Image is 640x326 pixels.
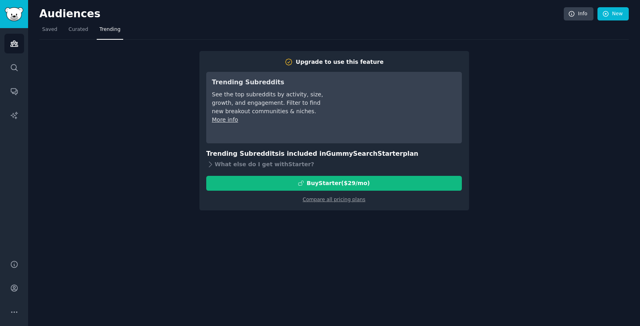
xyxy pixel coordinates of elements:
h2: Audiences [39,8,564,20]
span: Curated [69,26,88,33]
a: Trending [97,23,123,40]
div: See the top subreddits by activity, size, growth, and engagement. Filter to find new breakout com... [212,90,325,116]
iframe: YouTube video player [336,77,456,138]
div: Upgrade to use this feature [296,58,384,66]
span: Saved [42,26,57,33]
a: Info [564,7,593,21]
a: Saved [39,23,60,40]
img: GummySearch logo [5,7,23,21]
a: Compare all pricing plans [303,197,365,202]
span: GummySearch Starter [326,150,403,157]
h3: Trending Subreddits is included in plan [206,149,462,159]
span: Trending [100,26,120,33]
a: New [597,7,629,21]
h3: Trending Subreddits [212,77,325,88]
div: Buy Starter ($ 29 /mo ) [307,179,370,187]
button: BuyStarter($29/mo) [206,176,462,191]
a: Curated [66,23,91,40]
a: More info [212,116,238,123]
div: What else do I get with Starter ? [206,159,462,170]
